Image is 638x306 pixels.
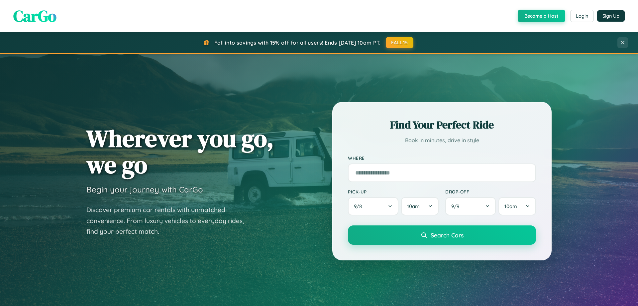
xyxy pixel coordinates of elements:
[451,203,463,209] span: 9 / 9
[518,10,565,22] button: Become a Host
[348,197,398,215] button: 9/8
[348,118,536,132] h2: Find Your Perfect Ride
[348,136,536,145] p: Book in minutes, drive in style
[214,39,381,46] span: Fall into savings with 15% off for all users! Ends [DATE] 10am PT.
[407,203,420,209] span: 10am
[86,125,274,178] h1: Wherever you go, we go
[86,204,253,237] p: Discover premium car rentals with unmatched convenience. From luxury vehicles to everyday rides, ...
[445,197,496,215] button: 9/9
[597,10,625,22] button: Sign Up
[570,10,594,22] button: Login
[348,155,536,161] label: Where
[401,197,439,215] button: 10am
[431,231,464,239] span: Search Cars
[86,184,203,194] h3: Begin your journey with CarGo
[348,189,439,194] label: Pick-up
[504,203,517,209] span: 10am
[498,197,536,215] button: 10am
[13,5,56,27] span: CarGo
[445,189,536,194] label: Drop-off
[386,37,414,48] button: FALL15
[348,225,536,245] button: Search Cars
[354,203,365,209] span: 9 / 8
